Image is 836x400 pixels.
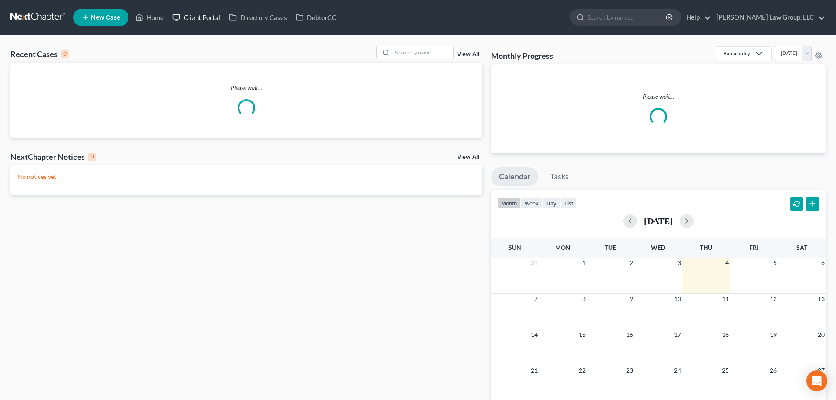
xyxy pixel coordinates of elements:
input: Search by name... [587,9,667,25]
span: 21 [530,365,539,376]
span: Sat [796,244,807,251]
a: View All [457,51,479,57]
span: Mon [555,244,570,251]
p: Please wait... [10,84,482,92]
a: Help [682,10,711,25]
a: DebtorCC [291,10,340,25]
span: 8 [581,294,587,304]
h3: Monthly Progress [491,50,553,61]
span: 12 [769,294,778,304]
a: Home [131,10,168,25]
a: Calendar [491,167,538,186]
span: 18 [721,329,730,340]
button: list [560,197,577,209]
span: 26 [769,365,778,376]
span: 7 [533,294,539,304]
div: Recent Cases [10,49,69,59]
a: View All [457,154,479,160]
button: day [543,197,560,209]
span: Tue [605,244,616,251]
span: 2 [629,258,634,268]
span: 6 [820,258,826,268]
span: 17 [673,329,682,340]
div: Open Intercom Messenger [806,370,827,391]
a: Client Portal [168,10,225,25]
span: New Case [91,14,120,21]
div: NextChapter Notices [10,151,96,162]
span: 22 [578,365,587,376]
p: No notices yet! [17,172,475,181]
span: 11 [721,294,730,304]
span: 25 [721,365,730,376]
a: [PERSON_NAME] Law Group, LLC [712,10,825,25]
span: 9 [629,294,634,304]
span: 3 [677,258,682,268]
span: 13 [817,294,826,304]
span: 27 [817,365,826,376]
span: 14 [530,329,539,340]
span: 1 [581,258,587,268]
input: Search by name... [392,46,453,59]
div: Bankruptcy [723,50,750,57]
div: 0 [88,153,96,161]
span: 15 [578,329,587,340]
span: 5 [772,258,778,268]
span: 20 [817,329,826,340]
div: 0 [61,50,69,58]
span: 4 [725,258,730,268]
span: 10 [673,294,682,304]
button: week [521,197,543,209]
span: 23 [625,365,634,376]
p: Please wait... [498,92,819,101]
span: Wed [651,244,665,251]
a: Directory Cases [225,10,291,25]
a: Tasks [542,167,576,186]
span: 24 [673,365,682,376]
h2: [DATE] [644,216,673,225]
span: Thu [700,244,712,251]
span: 19 [769,329,778,340]
span: 31 [530,258,539,268]
span: Fri [749,244,758,251]
span: Sun [509,244,521,251]
span: 16 [625,329,634,340]
button: month [497,197,521,209]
